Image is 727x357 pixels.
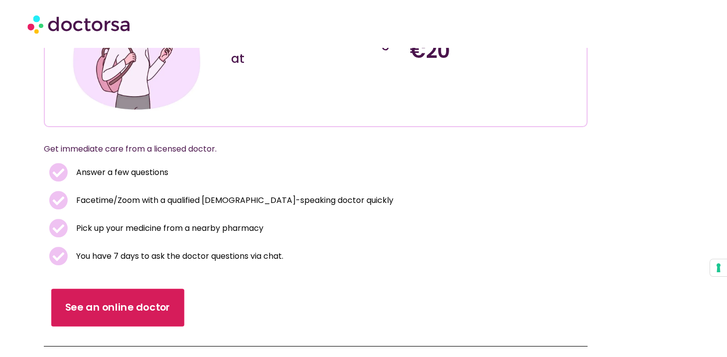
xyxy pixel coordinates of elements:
h4: €20 [410,39,579,63]
span: Pick up your medicine from a nearby pharmacy [74,221,263,235]
div: Doctor online visit starting at [231,35,400,67]
span: You have 7 days to ask the doctor questions via chat. [74,249,283,263]
a: See an online doctor [51,289,184,327]
button: Your consent preferences for tracking technologies [710,259,727,276]
p: Get immediate care from a licensed doctor. [44,142,564,156]
span: Facetime/Zoom with a qualified [DEMOGRAPHIC_DATA]-speaking doctor quickly [74,193,393,207]
span: Answer a few questions [74,166,168,179]
span: See an online doctor [65,300,170,315]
